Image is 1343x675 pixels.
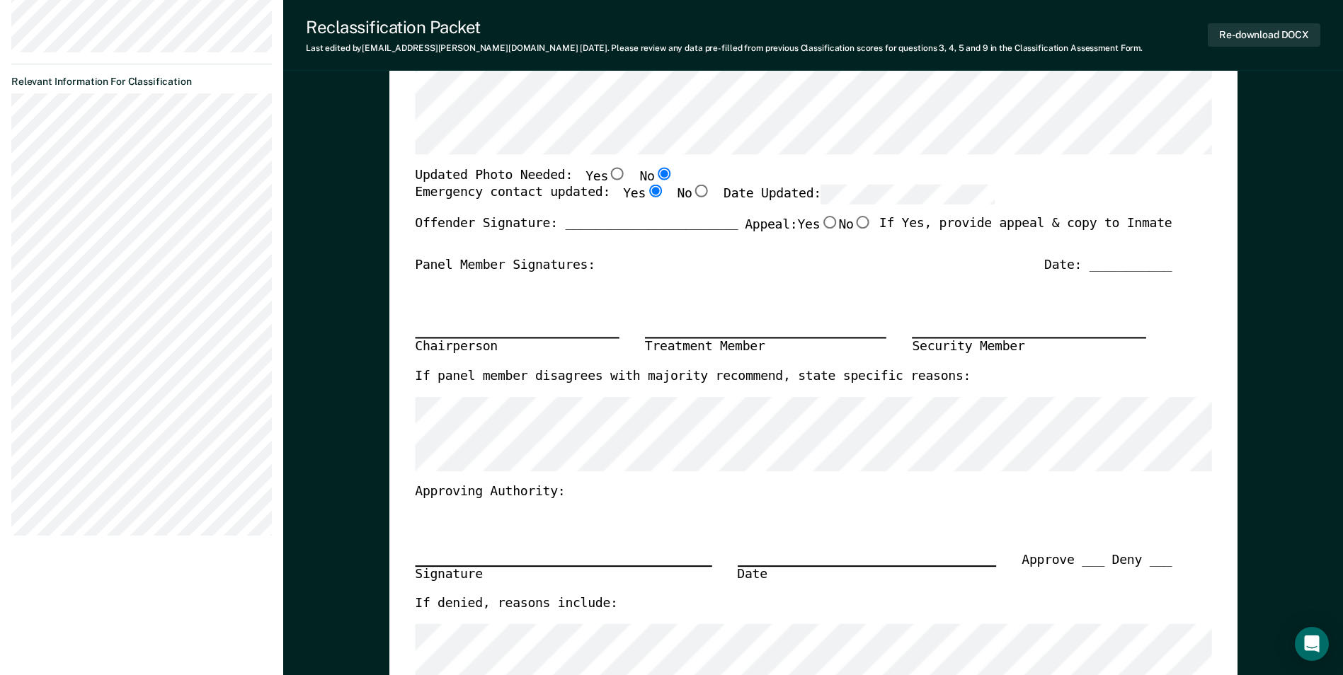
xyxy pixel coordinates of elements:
dt: Relevant Information For Classification [11,76,272,88]
div: Treatment Member [645,338,886,357]
label: Appeal: [745,216,872,246]
div: Date: ___________ [1044,257,1172,274]
div: Date [737,565,996,583]
button: Re-download DOCX [1208,23,1320,47]
div: Chairperson [415,338,619,357]
label: Yes [623,185,664,204]
span: [DATE] [580,43,607,53]
label: If denied, reasons include: [415,596,617,613]
label: Yes [797,216,838,234]
div: Offender Signature: _______________________ If Yes, provide appeal & copy to Inmate [415,216,1172,257]
input: Yes [608,167,627,180]
input: Yes [646,185,664,198]
div: Emergency contact updated: [415,185,995,217]
label: No [838,216,871,234]
label: Date Updated: [724,185,995,204]
input: No [853,216,871,229]
input: Yes [820,216,838,229]
label: Yes [585,167,627,185]
div: Last edited by [EMAIL_ADDRESS][PERSON_NAME][DOMAIN_NAME] . Please review any data pre-filled from... [306,43,1143,53]
div: Panel Member Signatures: [415,257,595,274]
input: Date Updated: [821,185,995,204]
div: Security Member [912,338,1146,357]
div: Signature [415,565,711,583]
input: No [692,185,710,198]
input: No [654,167,673,180]
div: Updated Photo Needed: [415,167,673,185]
div: Reclassification Packet [306,17,1143,37]
label: If panel member disagrees with majority recommend, state specific reasons: [415,369,971,386]
label: No [677,185,710,204]
div: Approving Authority: [415,484,1172,501]
div: Open Intercom Messenger [1295,627,1329,661]
div: Approve ___ Deny ___ [1022,552,1172,596]
label: No [639,167,673,185]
